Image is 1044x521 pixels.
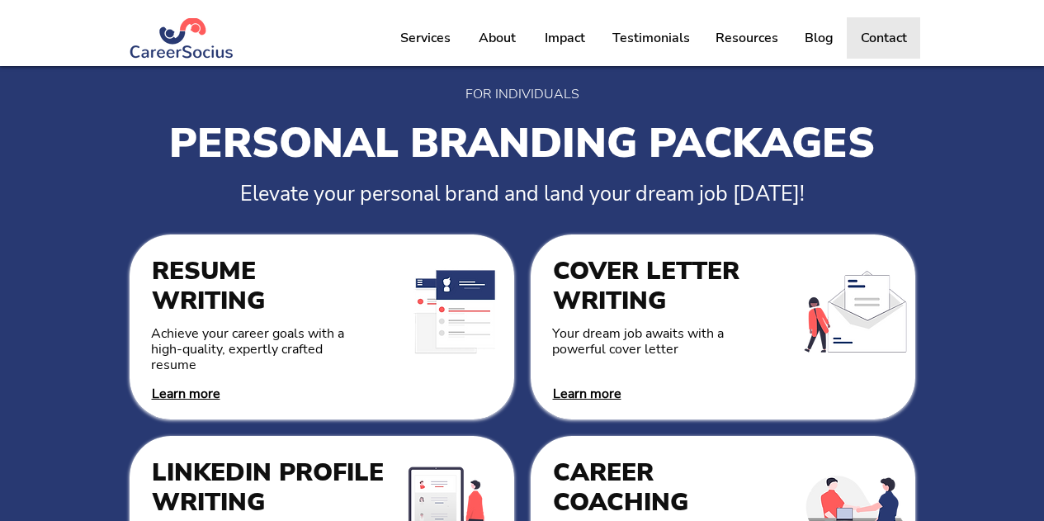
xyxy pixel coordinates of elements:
span: Your dream job awaits with a powerful cover letter [552,324,724,358]
img: Logo Blue (#283972) png.png [129,18,235,59]
span: COVER LETTER WRITING [553,254,739,318]
span: CAREER COACHING [553,456,688,519]
p: Achieve your career goals with a high-quality, expertly crafted resume [151,326,351,374]
img: Cover Letter.png [793,249,918,374]
nav: Site [387,17,920,59]
p: About [470,17,524,59]
a: Impact [530,17,599,59]
p: Blog [796,17,842,59]
img: Resume Writing.png [392,249,517,374]
span: RESUME WRITING [152,254,265,318]
a: Contact [847,17,920,59]
p: Contact [853,17,915,59]
a: About [465,17,530,59]
span: PERSONAL BRANDING PACKAGES [169,115,875,172]
a: Learn more [553,385,621,403]
p: Testimonials [604,17,698,59]
span: Elevate your personal brand and land your dream job [DATE]! [240,180,805,208]
span: FOR INDIVIDUALS [465,85,579,103]
a: Learn more [152,385,220,403]
span: LINKEDIN PROFILE WRITING [152,456,384,519]
a: Testimonials [599,17,702,59]
p: Services [392,17,459,59]
a: Services [387,17,465,59]
p: Resources [707,17,787,59]
a: Blog [791,17,847,59]
p: Impact [536,17,593,59]
a: Resources [702,17,791,59]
